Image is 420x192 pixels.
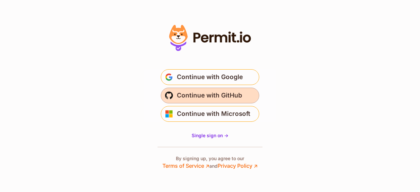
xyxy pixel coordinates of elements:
[161,69,259,85] button: Continue with Google
[192,132,228,139] a: Single sign on ->
[161,88,259,103] button: Continue with GitHub
[177,109,250,119] span: Continue with Microsoft
[218,162,258,169] a: Privacy Policy ↗
[161,106,259,122] button: Continue with Microsoft
[177,90,242,101] span: Continue with GitHub
[192,133,228,138] span: Single sign on ->
[162,155,258,170] p: By signing up, you agree to our and
[162,162,209,169] a: Terms of Service ↗
[177,72,243,82] span: Continue with Google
